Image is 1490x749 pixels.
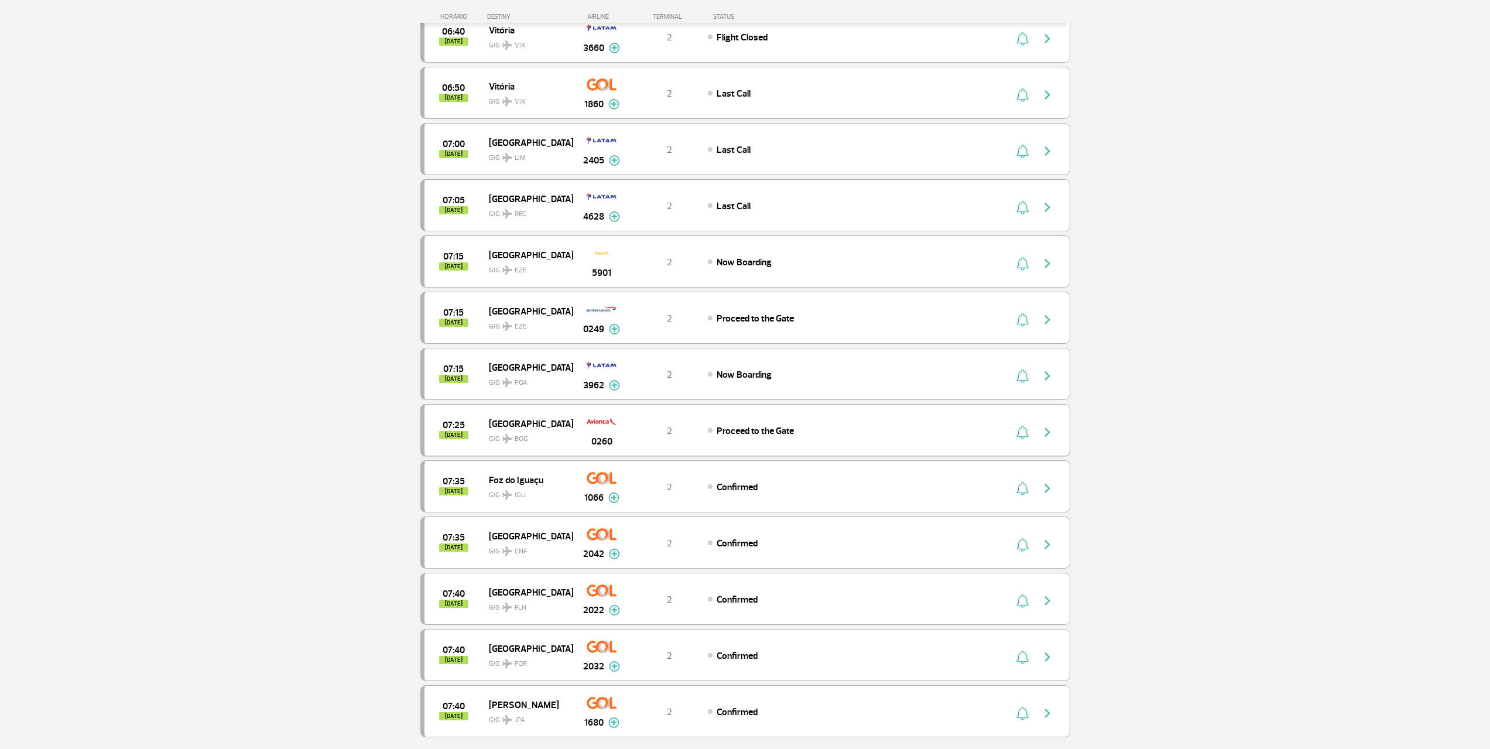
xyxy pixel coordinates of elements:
[443,477,465,485] span: 2025-09-30 07:35:00
[439,150,468,158] span: [DATE]
[1016,88,1029,102] img: sino-painel-voo.svg
[1016,538,1029,552] img: sino-painel-voo.svg
[489,247,564,262] span: [GEOGRAPHIC_DATA]
[489,360,564,375] span: [GEOGRAPHIC_DATA]
[515,265,527,276] span: EZE
[515,209,526,220] span: REC
[667,313,672,324] span: 2
[489,596,564,613] span: GIG
[592,266,611,280] span: 5901
[717,706,758,718] span: Confirmed
[1040,88,1054,102] img: seta-direita-painel-voo.svg
[502,490,512,500] img: destiny_airplane.svg
[1016,425,1029,439] img: sino-painel-voo.svg
[573,13,631,20] div: AIRLINE
[1040,200,1054,214] img: seta-direita-painel-voo.svg
[609,605,620,615] img: mais-info-painel-voo.svg
[502,546,512,556] img: destiny_airplane.svg
[667,538,672,549] span: 2
[707,13,803,20] div: STATUS
[583,210,604,224] span: 4628
[515,97,526,107] span: VIX
[717,313,794,324] span: Proceed to the Gate
[1016,256,1029,271] img: sino-painel-voo.svg
[489,303,564,319] span: [GEOGRAPHIC_DATA]
[515,434,528,444] span: BOG
[442,84,465,92] span: 2025-09-30 06:50:00
[609,43,620,53] img: mais-info-painel-voo.svg
[489,371,564,388] span: GIG
[667,481,672,493] span: 2
[1016,369,1029,383] img: sino-painel-voo.svg
[717,650,758,662] span: Confirmed
[584,97,604,111] span: 1860
[717,425,794,437] span: Proceed to the Gate
[583,547,604,561] span: 2042
[584,491,604,505] span: 1066
[502,209,512,218] img: destiny_airplane.svg
[667,256,672,268] span: 2
[717,594,758,606] span: Confirmed
[489,472,564,487] span: Foz do Iguaçu
[1016,650,1029,664] img: sino-painel-voo.svg
[667,706,672,718] span: 2
[717,256,772,268] span: Now Boarding
[443,533,465,542] span: 2025-09-30 07:35:00
[515,378,528,388] span: POA
[443,140,465,148] span: 2025-09-30 07:00:00
[608,99,619,110] img: mais-info-painel-voo.svg
[1016,313,1029,327] img: sino-painel-voo.svg
[489,584,564,600] span: [GEOGRAPHIC_DATA]
[609,155,620,166] img: mais-info-painel-voo.svg
[1040,256,1054,271] img: seta-direita-painel-voo.svg
[1040,650,1054,664] img: seta-direita-painel-voo.svg
[489,652,564,669] span: GIG
[515,603,526,613] span: FLN
[1040,594,1054,608] img: seta-direita-painel-voo.svg
[489,90,564,107] span: GIG
[591,435,612,449] span: 0260
[502,97,512,106] img: destiny_airplane.svg
[1016,481,1029,495] img: sino-painel-voo.svg
[442,28,465,36] span: 2025-09-30 06:40:00
[584,716,604,730] span: 1680
[631,13,707,20] div: TERMINAL
[667,425,672,437] span: 2
[717,369,772,381] span: Now Boarding
[489,540,564,557] span: GIG
[1040,369,1054,383] img: seta-direita-painel-voo.svg
[487,13,573,20] div: DESTINY
[489,427,564,444] span: GIG
[439,712,468,720] span: [DATE]
[439,262,468,271] span: [DATE]
[489,484,564,501] span: GIG
[717,88,751,100] span: Last Call
[1040,313,1054,327] img: seta-direita-painel-voo.svg
[515,715,525,726] span: JPA
[583,41,604,55] span: 3660
[608,717,619,728] img: mais-info-painel-voo.svg
[717,144,751,156] span: Last Call
[1040,706,1054,720] img: seta-direita-painel-voo.svg
[489,22,564,37] span: Vitória
[489,697,564,712] span: [PERSON_NAME]
[583,603,604,617] span: 2022
[717,481,758,493] span: Confirmed
[502,659,512,668] img: destiny_airplane.svg
[489,709,564,726] span: GIG
[489,78,564,94] span: Vitória
[439,206,468,214] span: [DATE]
[439,543,468,552] span: [DATE]
[489,259,564,276] span: GIG
[502,603,512,612] img: destiny_airplane.svg
[583,153,604,167] span: 2405
[609,380,620,391] img: mais-info-painel-voo.svg
[1016,32,1029,46] img: sino-painel-voo.svg
[608,493,619,503] img: mais-info-painel-voo.svg
[502,715,512,724] img: destiny_airplane.svg
[443,646,465,654] span: 2025-09-30 07:40:00
[609,324,620,334] img: mais-info-painel-voo.svg
[443,421,465,429] span: 2025-09-30 07:25:00
[489,416,564,431] span: [GEOGRAPHIC_DATA]
[489,641,564,656] span: [GEOGRAPHIC_DATA]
